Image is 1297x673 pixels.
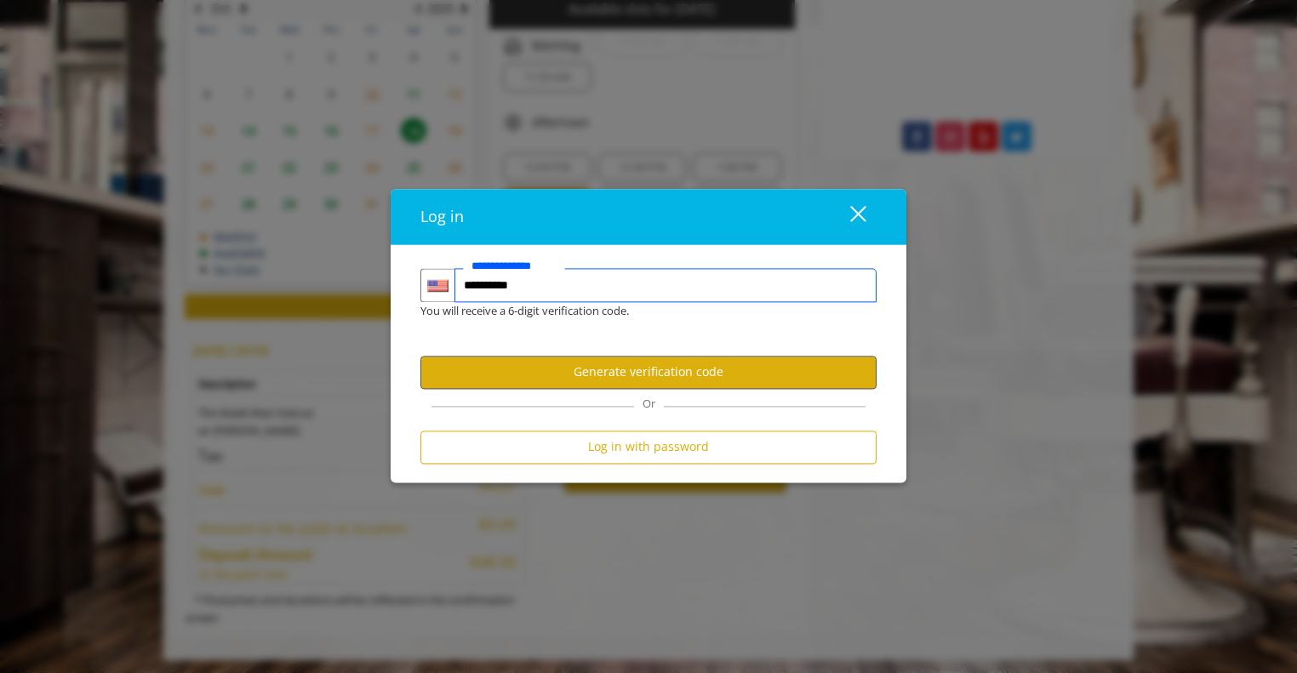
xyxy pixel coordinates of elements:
[420,431,877,464] button: Log in with password
[819,199,877,234] button: close dialog
[408,303,864,321] div: You will receive a 6-digit verification code.
[634,396,664,411] span: Or
[831,204,865,230] div: close dialog
[420,356,877,389] button: Generate verification code
[420,207,464,227] span: Log in
[420,269,454,303] div: Country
